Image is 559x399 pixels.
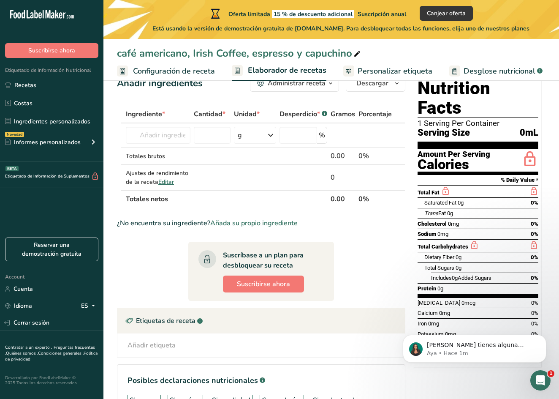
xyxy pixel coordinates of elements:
span: 0mg [448,221,459,227]
div: Desarrollado por FoodLabelMaker © 2025 Todos los derechos reservados [5,375,98,385]
button: Suscribirse ahora [5,43,98,58]
button: Descargar [346,75,405,92]
div: BETA [5,166,19,171]
a: Contratar a un experto . [5,344,52,350]
span: Fat [424,210,446,216]
div: 1 Serving Per Container [418,119,538,128]
button: Administrar receta [250,75,339,92]
iframe: Intercom live chat [530,370,551,391]
div: Informes personalizados [5,138,81,147]
div: Oferta limitada [209,8,406,19]
div: 0% [358,151,392,161]
span: Gramos [331,109,355,119]
span: 0g [447,210,453,216]
div: ES [81,301,98,311]
span: Calcium [418,310,438,316]
span: Suscripción anual [358,10,406,18]
div: Amount Per Serving [418,150,490,159]
a: Reservar una demostración gratuita [5,238,98,261]
span: 0g [456,265,461,271]
span: planes [511,25,529,33]
th: 0% [357,190,393,208]
span: Protein [418,285,436,292]
span: 0% [531,254,538,260]
div: Añadir ingredientes [117,77,203,90]
span: 0g [452,275,458,281]
span: Está usando la versión de demostración gratuita de [DOMAIN_NAME]. Para desbloquear todas las func... [152,24,529,33]
div: Ajustes de rendimiento de la receta [126,169,190,186]
span: Total Fat [418,189,440,196]
span: 0% [531,199,538,206]
div: Añadir etiqueta [128,340,176,350]
span: Añada su propio ingrediente [210,218,298,228]
span: 15 % de descuento adicional [272,10,354,18]
input: Añadir ingrediente [126,127,190,144]
h1: Nutrition Facts [418,79,538,118]
div: 0 [331,172,355,183]
a: Condiciones generales . [38,350,84,356]
section: % Daily Value * [418,175,538,185]
span: [MEDICAL_DATA] [418,300,460,306]
span: 0% [531,300,538,306]
div: Desperdicio [279,109,327,119]
a: Idioma [5,298,32,313]
h1: Posibles declaraciones nutricionales [128,375,395,386]
a: Elaborador de recetas [232,61,326,81]
span: Cholesterol [418,221,447,227]
div: Etiquetas de receta [117,308,405,333]
span: Descargar [356,78,388,88]
span: Serving Size [418,128,470,138]
span: Desglose nutricional [464,66,535,77]
div: café americano, Irish Coffee, espresso y capuchino [117,46,362,61]
div: 0.00 [331,151,355,161]
a: Preguntas frecuentes . [5,344,95,356]
button: Canjear oferta [420,6,473,21]
span: Saturated Fat [424,199,456,206]
div: Totales brutos [126,152,190,161]
span: Personalizar etiqueta [358,66,432,77]
span: 0mL [520,128,538,138]
span: Porcentaje [358,109,392,119]
span: 0mg [437,231,448,237]
a: Personalizar etiqueta [343,62,432,81]
span: 0% [531,275,538,281]
i: Trans [424,210,438,216]
span: 0mg [439,310,450,316]
a: Configuración de receta [117,62,215,81]
div: Administrar receta [268,78,326,88]
span: Suscribirse ahora [237,279,290,289]
span: Canjear oferta [427,9,466,18]
span: Unidad [234,109,260,119]
iframe: Intercom notifications mensaje [390,317,559,376]
span: 0g [456,254,461,260]
span: 0% [531,310,538,316]
span: Ingrediente [126,109,165,119]
span: 0% [531,231,538,237]
span: Configuración de receta [133,66,215,77]
span: 0g [437,285,443,292]
button: Suscribirse ahora [223,276,304,292]
span: Total Carbohydrates [418,243,468,250]
span: 0mcg [461,300,475,306]
span: Cantidad [194,109,225,119]
span: 1 [548,370,554,377]
th: 0.00 [329,190,357,208]
span: Elaborador de recetas [248,65,326,76]
span: 0% [531,221,538,227]
span: Editar [158,178,174,186]
span: Total Sugars [424,265,454,271]
span: 0g [458,199,464,206]
a: Quiénes somos . [6,350,38,356]
span: Includes Added Sugars [431,275,491,281]
th: Totales netos [124,190,329,208]
div: ¿No encuentra su ingrediente? [117,218,405,228]
div: Suscríbase a un plan para desbloquear su receta [223,250,317,271]
a: Desglose nutricional [449,62,543,81]
span: Dietary Fiber [424,254,454,260]
span: Sodium [418,231,436,237]
a: Política de privacidad [5,350,98,362]
div: g [238,130,242,140]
